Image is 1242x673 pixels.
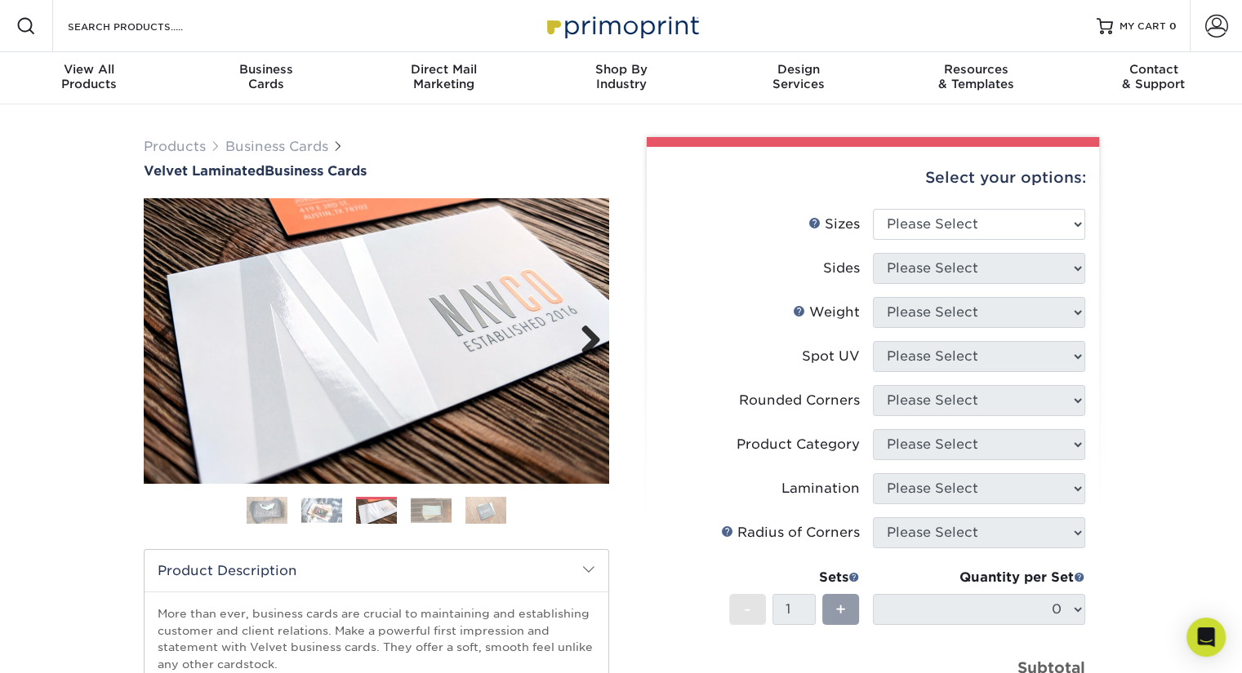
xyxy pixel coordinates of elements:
div: Cards [177,62,354,91]
span: - [744,597,751,622]
a: Resources& Templates [887,52,1064,104]
a: BusinessCards [177,52,354,104]
h1: Business Cards [144,163,609,179]
div: Lamination [781,479,860,498]
div: Sizes [808,215,860,234]
a: Contact& Support [1065,52,1242,104]
span: + [835,597,846,622]
img: Business Cards 01 [247,490,287,531]
a: DesignServices [710,52,887,104]
div: & Templates [887,62,1064,91]
a: Business Cards [225,139,328,154]
div: Open Intercom Messenger [1186,618,1226,657]
span: MY CART [1120,20,1166,33]
a: Shop ByIndustry [532,52,710,104]
div: Quantity per Set [873,568,1085,587]
span: Resources [887,62,1064,77]
a: Products [144,139,206,154]
div: Industry [532,62,710,91]
span: Direct Mail [355,62,532,77]
div: & Support [1065,62,1242,91]
a: Direct MailMarketing [355,52,532,104]
span: Design [710,62,887,77]
div: Services [710,62,887,91]
img: Business Cards 02 [301,498,342,523]
img: Primoprint [540,8,703,43]
div: Rounded Corners [739,391,860,410]
div: Sets [729,568,860,587]
div: Weight [793,303,860,322]
div: Select your options: [660,147,1086,209]
div: Sides [823,259,860,278]
img: Business Cards 04 [411,498,452,523]
h2: Product Description [145,550,608,591]
img: Business Cards 05 [465,496,506,524]
span: Velvet Laminated [144,163,265,179]
div: Marketing [355,62,532,91]
span: Shop By [532,62,710,77]
img: Velvet Laminated 03 [144,198,609,484]
span: Contact [1065,62,1242,77]
div: Radius of Corners [721,523,860,542]
span: 0 [1169,20,1177,32]
div: Spot UV [802,347,860,366]
span: Business [177,62,354,77]
input: SEARCH PRODUCTS..... [66,16,225,36]
a: Velvet LaminatedBusiness Cards [144,163,609,179]
div: Product Category [737,435,860,454]
img: Business Cards 03 [356,499,397,525]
